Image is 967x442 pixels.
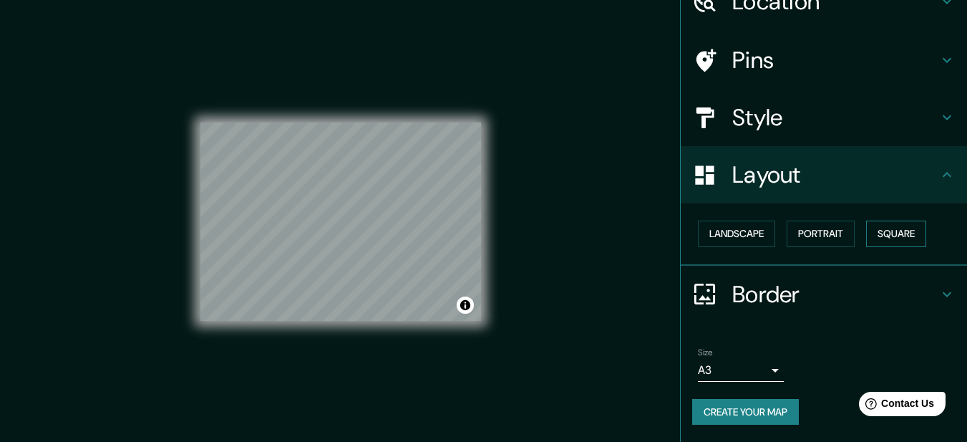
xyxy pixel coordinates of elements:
[698,221,775,247] button: Landscape
[698,359,784,382] div: A3
[681,32,967,89] div: Pins
[698,346,713,358] label: Size
[681,146,967,203] div: Layout
[681,266,967,323] div: Border
[457,297,474,314] button: Toggle attribution
[200,122,481,321] canvas: Map
[732,103,938,132] h4: Style
[866,221,926,247] button: Square
[840,386,951,426] iframe: Help widget launcher
[787,221,855,247] button: Portrait
[681,89,967,146] div: Style
[732,160,938,189] h4: Layout
[732,280,938,309] h4: Border
[732,46,938,75] h4: Pins
[692,399,799,426] button: Create your map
